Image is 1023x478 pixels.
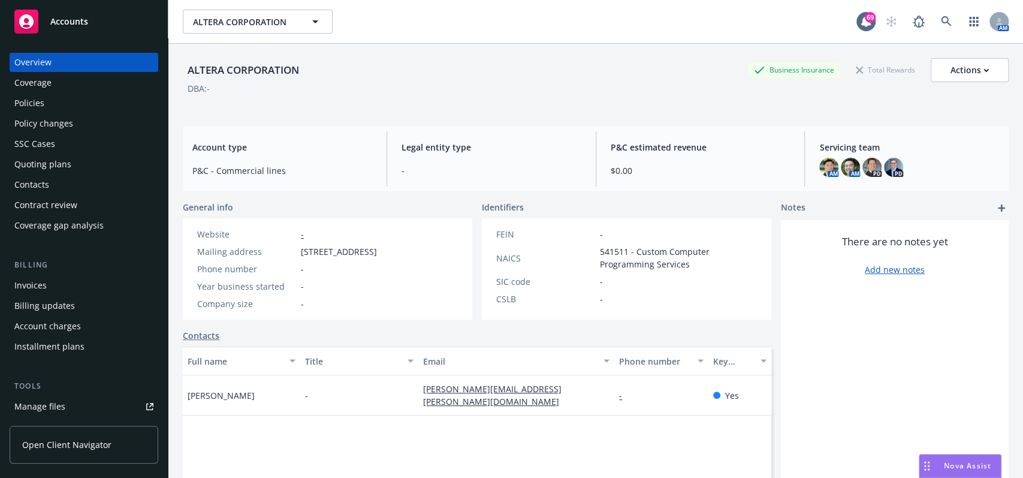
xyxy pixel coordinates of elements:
div: Title [305,355,400,368]
a: SSC Cases [10,134,158,154]
button: Email [418,347,614,375]
span: Yes [725,389,739,402]
div: SSC Cases [14,134,55,154]
span: Notes [781,201,805,215]
div: Tools [10,380,158,392]
div: ALTERA CORPORATION [183,62,304,78]
button: Nova Assist [919,454,1001,478]
span: - [402,164,581,177]
div: Contract review [14,196,77,215]
span: - [301,297,304,310]
div: Overview [14,53,52,72]
span: Legal entity type [402,141,581,154]
button: Full name [183,347,300,375]
a: Coverage gap analysis [10,216,158,235]
button: Phone number [614,347,708,375]
span: ALTERA CORPORATION [193,16,297,28]
a: - [619,390,632,401]
div: Policy changes [14,114,73,133]
a: - [301,229,304,240]
img: photo [884,158,903,177]
a: Contacts [183,329,219,342]
a: Coverage [10,73,158,92]
div: Actions [950,59,989,82]
a: Accounts [10,5,158,38]
div: Key contact [713,355,753,368]
a: Contacts [10,175,158,194]
a: Account charges [10,317,158,336]
div: Contacts [14,175,49,194]
span: P&C estimated revenue [611,141,790,154]
span: - [301,263,304,275]
div: FEIN [496,228,595,240]
a: add [994,201,1009,215]
a: Manage files [10,397,158,416]
a: Invoices [10,276,158,295]
button: Key contact [708,347,771,375]
span: General info [183,201,233,214]
div: Installment plans [14,337,85,356]
div: DBA: - [188,82,210,95]
img: photo [862,158,882,177]
span: - [600,275,603,288]
img: photo [819,158,838,177]
span: Servicing team [819,141,999,154]
div: Billing [10,259,158,271]
a: [PERSON_NAME][EMAIL_ADDRESS][PERSON_NAME][DOMAIN_NAME] [423,383,569,407]
span: Open Client Navigator [22,438,111,451]
div: Company size [197,297,296,310]
div: 69 [865,12,876,23]
a: Switch app [962,10,986,34]
div: SIC code [496,275,595,288]
button: Title [300,347,418,375]
span: [STREET_ADDRESS] [301,245,377,258]
div: Phone number [619,355,690,368]
div: Drag to move [919,455,934,477]
a: Installment plans [10,337,158,356]
div: Mailing address [197,245,296,258]
div: Business Insurance [748,62,840,77]
span: There are no notes yet [842,235,948,249]
div: Total Rewards [850,62,921,77]
span: 541511 - Custom Computer Programming Services [600,245,757,270]
span: - [305,389,308,402]
button: Actions [931,58,1009,82]
span: $0.00 [611,164,790,177]
a: Report a Bug [907,10,931,34]
div: Account charges [14,317,81,336]
span: - [600,228,603,240]
div: Invoices [14,276,47,295]
a: Search [934,10,958,34]
a: Contract review [10,196,158,215]
button: ALTERA CORPORATION [183,10,333,34]
div: Manage files [14,397,65,416]
span: [PERSON_NAME] [188,389,255,402]
div: Website [197,228,296,240]
span: - [301,280,304,293]
span: P&C - Commercial lines [192,164,372,177]
div: Year business started [197,280,296,293]
span: - [600,293,603,305]
div: NAICS [496,252,595,264]
a: Start snowing [879,10,903,34]
img: photo [841,158,860,177]
a: Overview [10,53,158,72]
div: Quoting plans [14,155,71,174]
a: Add new notes [865,263,925,276]
a: Policies [10,94,158,113]
span: Identifiers [482,201,524,214]
div: Coverage [14,73,52,92]
span: Accounts [50,17,88,26]
a: Billing updates [10,296,158,315]
div: Phone number [197,263,296,275]
div: Email [423,355,596,368]
a: Policy changes [10,114,158,133]
div: Full name [188,355,282,368]
div: Coverage gap analysis [14,216,104,235]
div: Policies [14,94,44,113]
span: Nova Assist [944,461,991,471]
span: Account type [192,141,372,154]
div: Billing updates [14,296,75,315]
a: Quoting plans [10,155,158,174]
div: CSLB [496,293,595,305]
